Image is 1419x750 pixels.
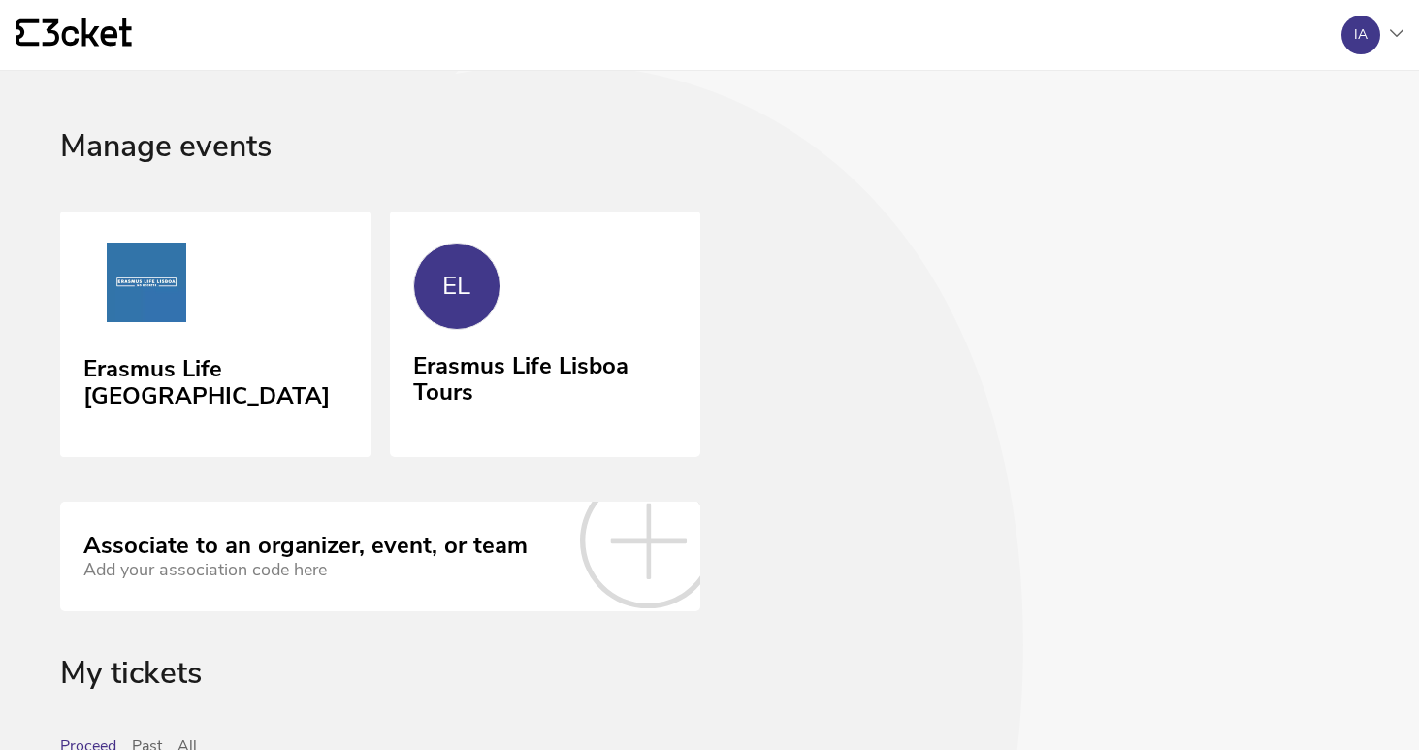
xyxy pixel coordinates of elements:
div: EL [442,272,470,301]
a: {' '} [16,18,132,51]
div: Associate to an organizer, event, or team [83,533,528,560]
div: Manage events [60,129,1359,212]
div: Add your association code here [83,560,528,580]
div: Erasmus Life Lisboa Tours [413,345,677,407]
div: Erasmus Life [GEOGRAPHIC_DATA] [83,348,347,409]
div: IA [1354,27,1368,43]
a: Erasmus Life Lisboa Erasmus Life [GEOGRAPHIC_DATA] [60,212,371,458]
g: {' '} [16,19,39,47]
img: Erasmus Life Lisboa [83,243,210,330]
a: EL Erasmus Life Lisboa Tours [390,212,700,454]
div: My tickets [60,656,1359,738]
a: Associate to an organizer, event, or team Add your association code here [60,502,700,610]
